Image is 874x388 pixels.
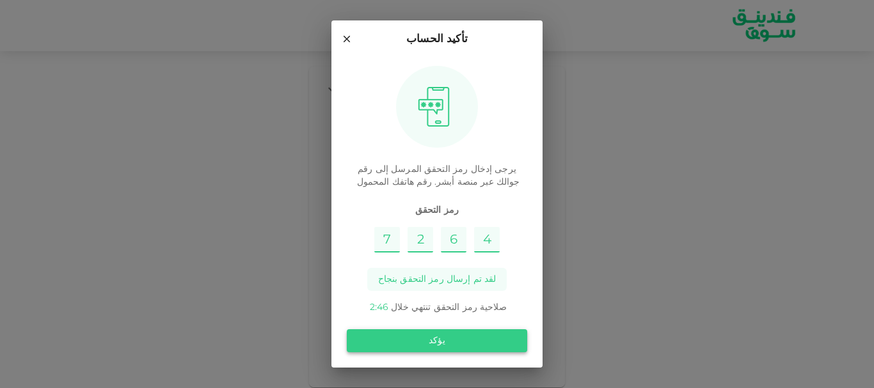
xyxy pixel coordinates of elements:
span: لقد تم إرسال رمز التحقق بنجاح [378,273,497,286]
img: otpImage [413,86,454,127]
input: Please enter OTP character 1 [374,227,400,252]
span: رمز التحقق [347,204,527,217]
span: رقم هاتفك المحمول [357,178,432,187]
input: Please enter OTP character 4 [474,227,500,252]
input: Please enter OTP character 3 [441,227,466,252]
button: يؤكد [347,329,527,352]
span: صلاحية رمز التحقق تنتهي خلال [391,303,506,312]
p: يرجى إدخال رمز التحقق المرسل إلى رقم جوالك عبر منصة أبشر. [347,163,527,189]
span: 2 : 46 [370,303,388,312]
p: تأكيد الحساب [406,31,468,48]
input: Please enter OTP character 2 [408,227,433,252]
